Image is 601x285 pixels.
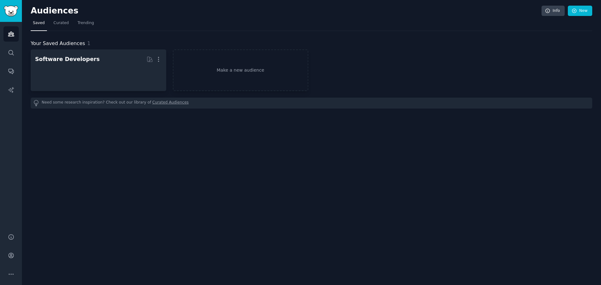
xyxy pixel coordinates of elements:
a: Software Developers [31,49,166,91]
span: 1 [87,40,90,46]
a: Trending [75,18,96,31]
a: Saved [31,18,47,31]
div: Need some research inspiration? Check out our library of [31,98,592,109]
a: New [568,6,592,16]
a: Curated [51,18,71,31]
a: Info [542,6,565,16]
h2: Audiences [31,6,542,16]
span: Saved [33,20,45,26]
span: Curated [54,20,69,26]
img: GummySearch logo [4,6,18,17]
span: Your Saved Audiences [31,40,85,48]
a: Make a new audience [173,49,308,91]
div: Software Developers [35,55,100,63]
a: Curated Audiences [152,100,189,106]
span: Trending [78,20,94,26]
